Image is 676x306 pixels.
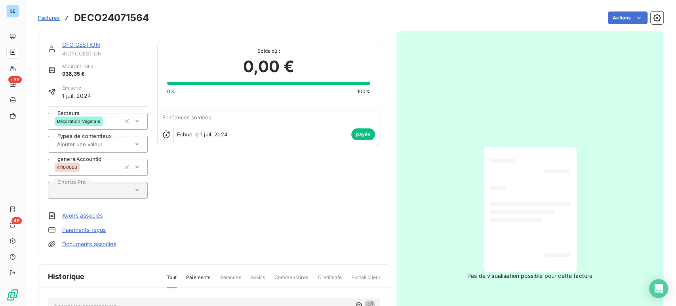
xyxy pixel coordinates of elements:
[62,70,95,78] span: 936,35 €
[6,78,19,90] a: +99
[274,274,308,287] span: Commentaires
[167,88,175,95] span: 0%
[351,128,375,140] span: payée
[6,5,19,17] div: SE
[62,92,91,100] span: 1 juil. 2024
[357,88,370,95] span: 100%
[220,274,241,287] span: Relances
[57,165,77,170] span: 41100003
[62,63,95,70] span: Montant initial
[74,11,149,25] h3: DECO24071564
[251,274,265,287] span: Avoirs
[62,84,91,92] span: Émise le
[11,217,22,224] span: 46
[649,279,668,298] div: Open Intercom Messenger
[62,240,116,248] a: Documents associés
[38,14,60,22] a: Factures
[186,274,210,287] span: Paiements
[243,55,294,78] span: 0,00 €
[167,274,177,288] span: Tout
[467,272,592,280] span: Pas de visualisation possible pour cette facture
[57,119,100,124] span: Décoration Végetale
[351,274,380,287] span: Portail client
[62,50,148,57] span: 41CFCGESTION
[62,212,103,220] a: Avoirs associés
[62,226,106,234] a: Paiements reçus
[318,274,342,287] span: Creditsafe
[608,11,647,24] button: Actions
[177,131,227,138] span: Échue le 1 juil. 2024
[38,15,60,21] span: Factures
[48,271,85,282] span: Historique
[56,141,136,148] input: Ajouter une valeur
[162,114,211,120] span: Échéances soldées
[8,76,22,83] span: +99
[6,289,19,301] img: Logo LeanPay
[167,48,370,55] span: Solde dû :
[62,41,100,48] a: CFC GESTION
